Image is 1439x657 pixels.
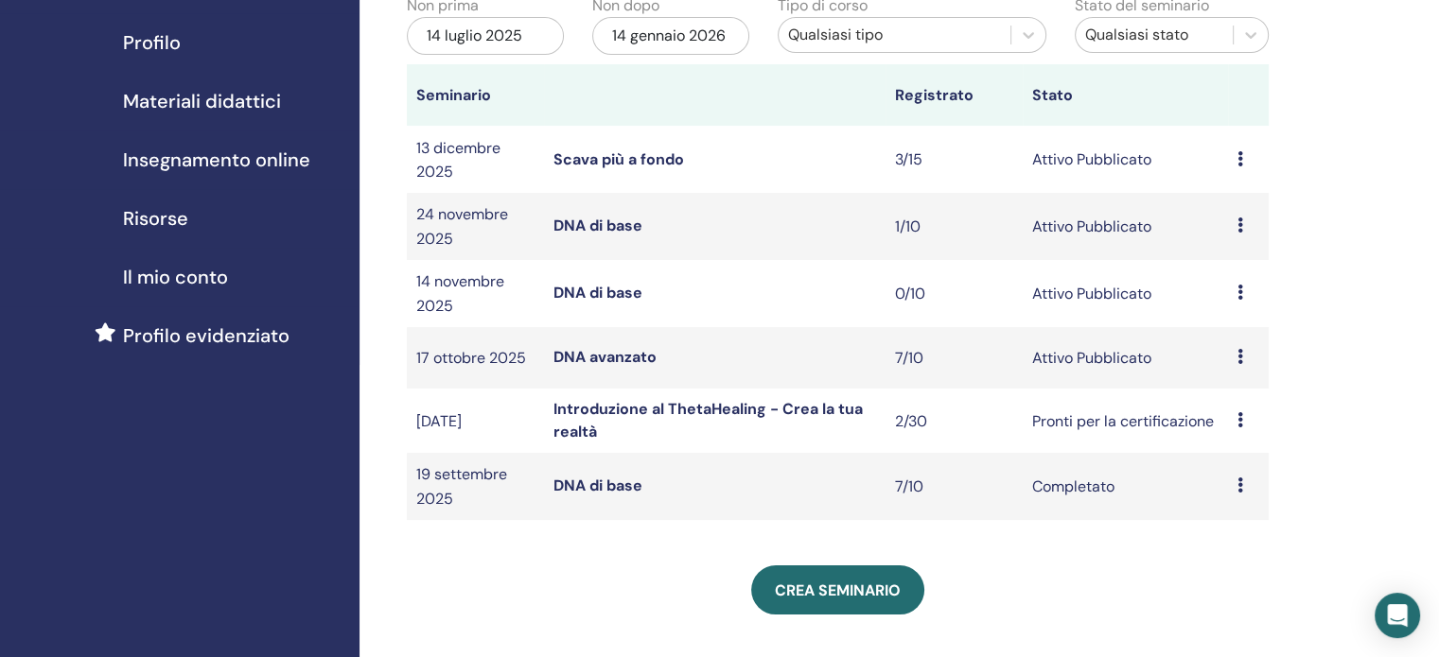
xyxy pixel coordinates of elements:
[427,26,522,45] font: 14 luglio 2025
[1032,410,1214,430] font: Pronti per la certificazione
[123,147,310,172] font: Insegnamento online
[123,206,188,231] font: Risorse
[123,265,228,289] font: Il mio conto
[895,348,923,368] font: 7/10
[123,89,281,113] font: Materiali didattici
[1032,85,1073,105] font: Stato
[1375,593,1420,638] div: Open Intercom Messenger
[895,216,921,236] font: 1/10
[553,283,642,303] a: DNA di base
[788,25,883,44] font: Qualsiasi tipo
[775,580,901,600] font: Crea seminario
[612,26,726,45] font: 14 gennaio 2026
[553,216,642,235] a: DNA di base
[553,149,684,169] a: Scava più a fondo
[416,85,491,105] font: Seminario
[553,399,863,441] a: Introduzione al ThetaHealing - Crea la tua realtà
[751,565,924,614] a: Crea seminario
[416,348,526,368] font: 17 ottobre 2025
[553,347,657,367] a: DNA avanzato
[895,149,922,169] font: 3/15
[123,323,290,348] font: Profilo evidenziato
[895,284,925,303] font: 0/10
[1032,348,1151,368] font: Attivo Pubblicato
[416,204,508,248] font: 24 novembre 2025
[1032,476,1114,496] font: Completato
[416,410,462,430] font: [DATE]
[1032,284,1151,303] font: Attivo Pubblicato
[1032,216,1151,236] font: Attivo Pubblicato
[895,410,927,430] font: 2/30
[1085,25,1188,44] font: Qualsiasi stato
[416,138,500,182] font: 13 dicembre 2025
[895,85,974,105] font: Registrato
[553,475,642,495] a: DNA di base
[895,476,923,496] font: 7/10
[123,30,181,55] font: Profilo
[416,464,507,508] font: 19 settembre 2025
[416,271,504,315] font: 14 novembre 2025
[1032,149,1151,169] font: Attivo Pubblicato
